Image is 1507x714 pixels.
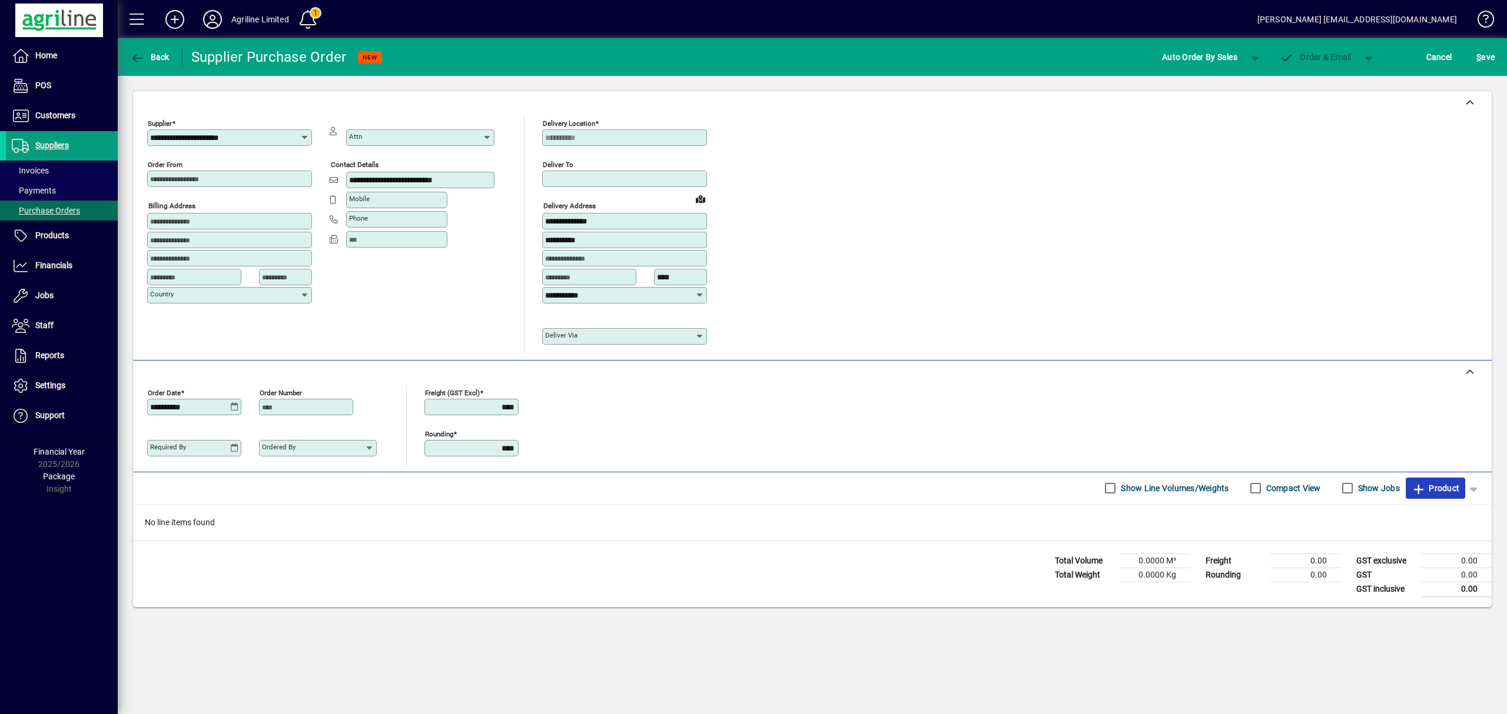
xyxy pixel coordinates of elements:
span: Jobs [35,291,54,300]
button: Cancel [1423,46,1455,68]
span: Order & Email [1280,52,1352,62]
label: Show Jobs [1356,482,1400,494]
td: 0.00 [1421,582,1492,596]
a: Products [6,221,118,251]
td: 0.00 [1270,553,1341,568]
button: Profile [194,9,231,30]
td: 0.0000 Kg [1120,568,1190,582]
td: 0.00 [1270,568,1341,582]
mat-label: Delivery Location [543,119,595,128]
label: Compact View [1264,482,1321,494]
span: Products [35,231,69,240]
mat-label: Required by [150,443,186,451]
td: Rounding [1200,568,1270,582]
div: [PERSON_NAME] [EMAIL_ADDRESS][DOMAIN_NAME] [1257,10,1457,29]
mat-label: Rounding [425,429,453,438]
a: Reports [6,341,118,371]
mat-label: Mobile [349,195,370,203]
div: Agriline Limited [231,10,289,29]
td: Freight [1200,553,1270,568]
mat-label: Order from [148,161,182,169]
td: GST exclusive [1350,553,1421,568]
span: Auto Order By Sales [1162,48,1237,66]
span: Suppliers [35,141,69,150]
span: Purchase Orders [12,206,80,215]
a: Knowledge Base [1469,2,1492,41]
td: 0.00 [1421,553,1492,568]
a: Home [6,41,118,71]
mat-label: Order date [148,388,181,396]
mat-label: Ordered by [262,443,296,451]
span: Customers [35,111,75,120]
mat-label: Deliver via [545,331,577,339]
a: Financials [6,251,118,281]
a: Staff [6,311,118,341]
button: Product [1406,478,1465,499]
span: Staff [35,321,54,330]
mat-label: Phone [349,214,368,222]
a: Support [6,401,118,431]
div: No line items found [133,505,1492,540]
label: Show Line Volumes/Weights [1118,482,1229,494]
mat-label: Country [150,290,174,298]
app-page-header-button: Back [118,46,182,68]
span: NEW [363,54,377,61]
button: Save [1473,46,1498,68]
span: POS [35,81,51,90]
button: Add [156,9,194,30]
button: Back [127,46,172,68]
td: 0.00 [1421,568,1492,582]
td: GST inclusive [1350,582,1421,596]
span: Package [43,472,75,481]
td: 0.0000 M³ [1120,553,1190,568]
mat-label: Supplier [148,119,172,128]
a: Invoices [6,161,118,181]
td: Total Volume [1049,553,1120,568]
mat-label: Freight (GST excl) [425,388,480,396]
span: Support [35,411,65,420]
mat-label: Attn [349,132,362,141]
span: Settings [35,381,65,390]
a: View on map [691,189,710,208]
span: S [1476,52,1481,62]
a: Settings [6,371,118,401]
a: Jobs [6,281,118,311]
span: ave [1476,48,1495,66]
span: Product [1412,479,1459,498]
td: Total Weight [1049,568,1120,582]
a: POS [6,71,118,101]
mat-label: Order number [260,388,302,396]
span: Back [130,52,170,62]
div: Supplier Purchase Order [191,48,347,66]
a: Customers [6,101,118,131]
mat-label: Deliver To [543,161,573,169]
span: Invoices [12,166,49,175]
button: Order & Email [1274,46,1357,68]
td: GST [1350,568,1421,582]
span: Financials [35,261,72,270]
span: Cancel [1426,48,1452,66]
a: Purchase Orders [6,201,118,221]
span: Financial Year [34,447,85,456]
button: Auto Order By Sales [1156,46,1243,68]
span: Home [35,51,57,60]
span: Payments [12,186,56,195]
a: Payments [6,181,118,201]
span: Reports [35,351,64,360]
